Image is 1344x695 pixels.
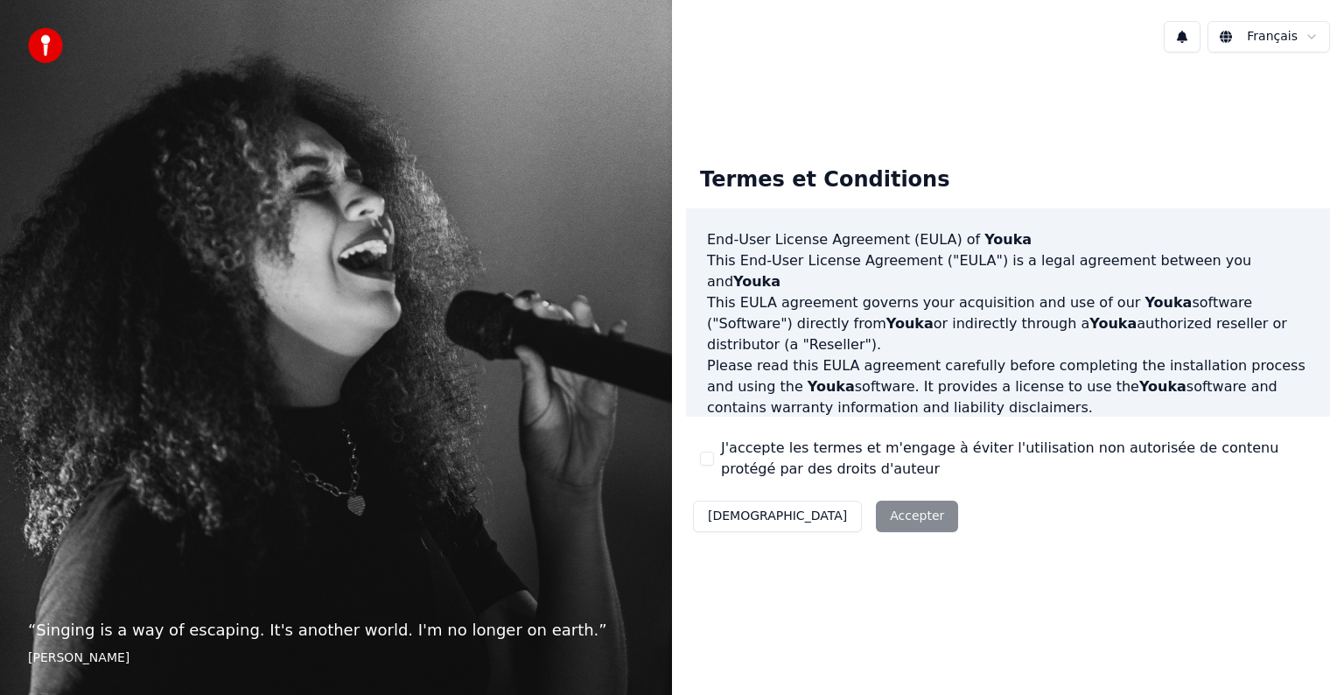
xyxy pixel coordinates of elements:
[28,618,644,642] p: “ Singing is a way of escaping. It's another world. I'm no longer on earth. ”
[707,292,1309,355] p: This EULA agreement governs your acquisition and use of our software ("Software") directly from o...
[808,378,855,395] span: Youka
[721,438,1316,480] label: J'accepte les termes et m'engage à éviter l'utilisation non autorisée de contenu protégé par des ...
[28,28,63,63] img: youka
[886,315,934,332] span: Youka
[1089,315,1137,332] span: Youka
[1139,378,1186,395] span: Youka
[707,250,1309,292] p: This End-User License Agreement ("EULA") is a legal agreement between you and
[733,273,780,290] span: Youka
[707,229,1309,250] h3: End-User License Agreement (EULA) of
[28,649,644,667] footer: [PERSON_NAME]
[686,152,963,208] div: Termes et Conditions
[984,231,1032,248] span: Youka
[1144,294,1192,311] span: Youka
[707,355,1309,418] p: Please read this EULA agreement carefully before completing the installation process and using th...
[693,501,862,532] button: [DEMOGRAPHIC_DATA]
